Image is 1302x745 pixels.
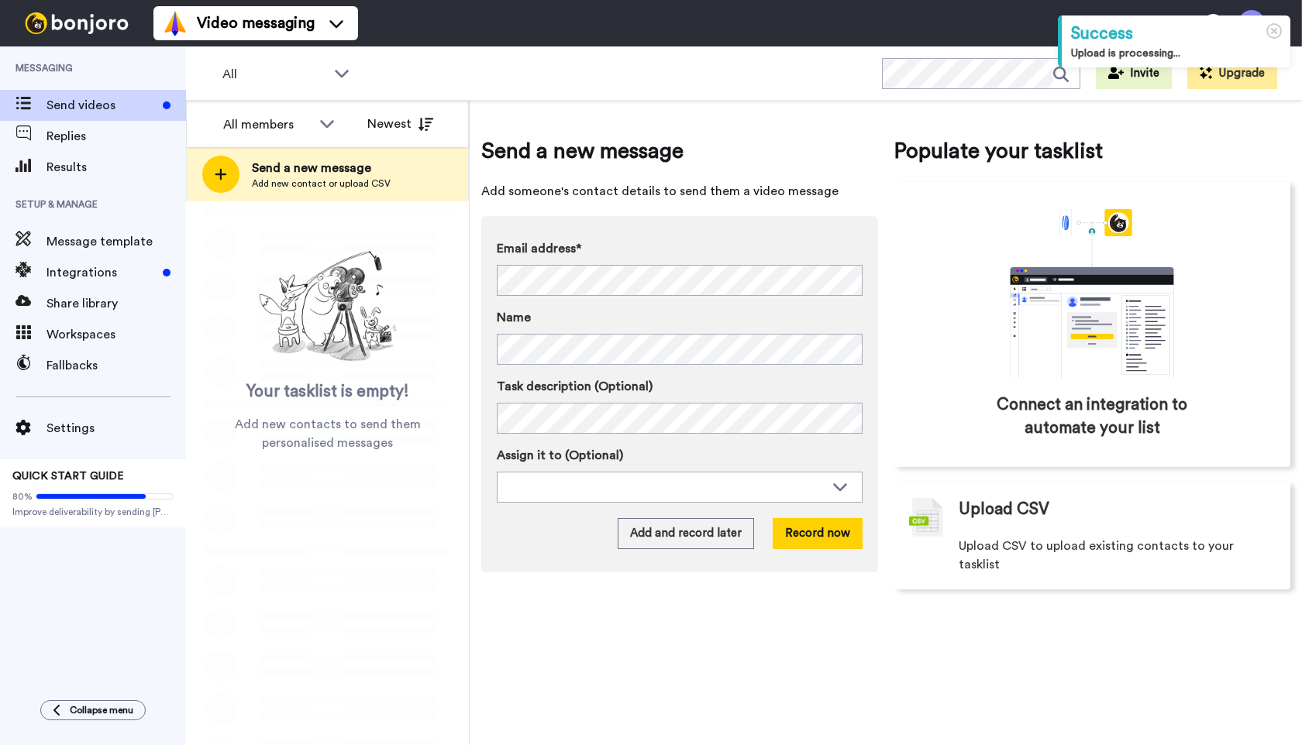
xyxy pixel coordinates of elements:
[773,518,863,549] button: Record now
[1071,46,1281,61] div: Upload is processing...
[40,700,146,720] button: Collapse menu
[46,356,186,375] span: Fallbacks
[12,490,33,503] span: 80%
[12,471,124,482] span: QUICK START GUIDE
[497,239,863,258] label: Email address*
[909,498,943,537] img: csv-grey.png
[197,12,315,34] span: Video messaging
[222,65,326,84] span: All
[959,537,1275,574] span: Upload CSV to upload existing contacts to your tasklist
[356,108,445,139] button: Newest
[70,704,133,716] span: Collapse menu
[497,377,863,396] label: Task description (Optional)
[46,158,186,177] span: Results
[163,11,188,36] img: vm-color.svg
[46,232,186,251] span: Message template
[497,446,863,465] label: Assign it to (Optional)
[959,498,1049,521] span: Upload CSV
[959,393,1224,440] span: Connect an integration to automate your list
[46,325,186,344] span: Workspaces
[250,245,405,369] img: ready-set-action.png
[481,136,878,167] span: Send a new message
[223,115,312,134] div: All members
[46,96,157,115] span: Send videos
[246,380,409,403] span: Your tasklist is empty!
[12,506,174,518] span: Improve deliverability by sending [PERSON_NAME]’s from your own email
[46,127,186,146] span: Replies
[209,415,446,452] span: Add new contacts to send them personalised messages
[1071,22,1281,46] div: Success
[976,209,1208,378] div: animation
[46,294,186,313] span: Share library
[1096,58,1172,89] button: Invite
[19,12,135,34] img: bj-logo-header-white.svg
[618,518,754,549] button: Add and record later
[252,177,391,190] span: Add new contact or upload CSV
[1187,58,1277,89] button: Upgrade
[497,308,531,327] span: Name
[46,263,157,282] span: Integrations
[252,159,391,177] span: Send a new message
[481,182,878,201] span: Add someone's contact details to send them a video message
[46,419,186,438] span: Settings
[894,136,1290,167] span: Populate your tasklist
